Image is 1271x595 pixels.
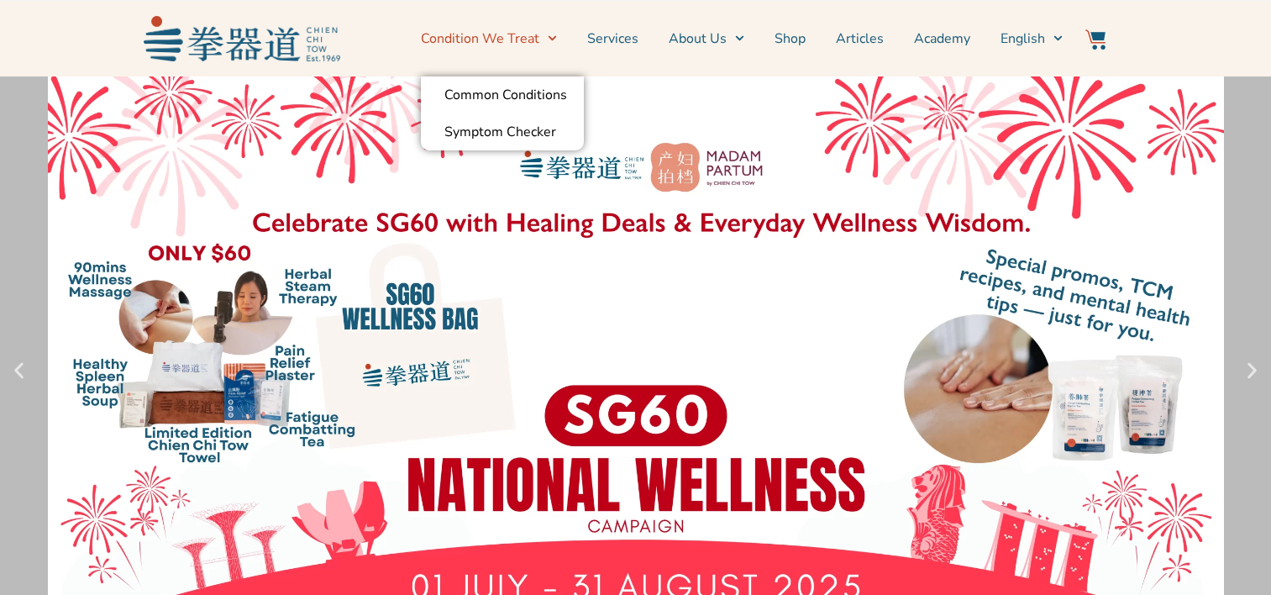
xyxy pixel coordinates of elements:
img: Website Icon-03 [1085,29,1106,50]
a: Academy [914,18,970,60]
a: Articles [836,18,884,60]
a: English [1001,18,1063,60]
div: Previous slide [8,361,29,382]
span: English [1001,29,1045,49]
a: Shop [775,18,806,60]
div: Next slide [1242,361,1263,382]
a: Common Conditions [421,76,584,113]
a: Services [587,18,638,60]
a: Symptom Checker [421,113,584,150]
a: About Us [669,18,744,60]
ul: Condition We Treat [421,76,584,150]
a: Condition We Treat [421,18,557,60]
nav: Menu [349,18,1063,60]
